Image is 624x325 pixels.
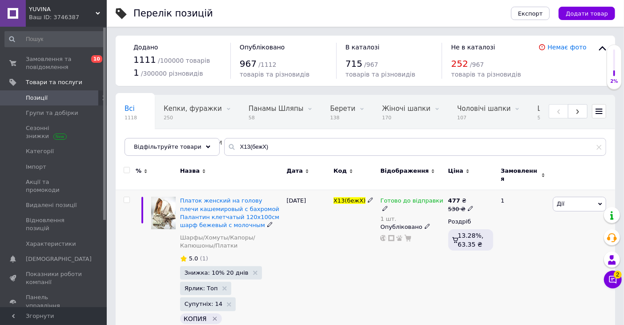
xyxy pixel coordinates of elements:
span: товарів та різновидів [240,71,310,78]
span: 2 [614,271,622,279]
span: В каталозі [346,44,380,51]
span: Шапки унисекс [537,105,592,113]
svg: Видалити мітку [211,315,218,322]
span: Додано [133,44,158,51]
button: Додати товар [559,7,615,20]
span: товарів та різновидів [451,71,521,78]
span: Дії [557,200,564,207]
a: Немає фото [548,44,587,51]
button: Експорт [511,7,550,20]
span: 5.0 [189,255,198,262]
span: Опубліковано [240,44,285,51]
div: 1 шт. [380,215,443,222]
span: Видалені позиції [26,201,77,209]
input: Пошук [4,31,105,47]
span: Акції та промокоди [26,178,82,194]
div: Перелік позицій [133,9,213,18]
img: Платок женский на голову плечи кашемировый с бахромой Палантин клетчатый 120х100см шарф бежевый с... [151,197,176,229]
span: Групи та добірки [26,109,78,117]
span: Імпорт [26,163,46,171]
span: Книги [201,138,222,146]
span: Відновлення позицій [26,216,82,232]
span: Чоловічі шапки [457,105,511,113]
span: YUVINA [29,5,96,13]
span: 50 [537,114,592,121]
span: 170 [382,114,431,121]
span: / 300000 різновидів [141,70,203,77]
span: 967 [240,58,257,69]
span: Сезонні знижки [26,124,82,140]
span: Не в каталозі [451,44,495,51]
span: 1 [133,67,139,78]
span: Замовлення та повідомлення [26,55,82,71]
span: / 967 [470,61,484,68]
span: Знижка: 10% 20 днів [185,270,249,276]
span: Категорії [26,147,54,155]
span: Кепки, фуражки [164,105,222,113]
span: Жіночі шапки [382,105,431,113]
span: Відфільтруйте товари [134,143,201,150]
span: товарів та різновидів [346,71,415,78]
b: 477 [448,197,460,204]
span: Експорт [518,10,543,17]
span: Назва [180,167,200,175]
span: Додати товар [566,10,608,17]
span: % [136,167,141,175]
span: 107 [457,114,511,121]
span: Показники роботи компанії [26,270,82,286]
span: 13.28%, 63.35 ₴ [458,232,483,248]
span: 252 [451,58,468,69]
span: Код [334,167,347,175]
div: Опубліковано [380,223,443,231]
span: Характеристики [26,240,76,248]
span: (1) [200,255,208,262]
button: Чат з покупцем2 [604,271,622,288]
span: 1111 [133,54,156,65]
span: Панель управління [26,293,82,309]
span: / 967 [364,61,378,68]
span: 10 [91,55,102,63]
span: Готово до відправки [380,197,443,207]
div: Роздріб [448,218,493,226]
span: Всі [125,105,135,113]
span: Интересности [125,138,174,146]
div: Ваш ID: 3746387 [29,13,107,21]
span: Ціна [448,167,463,175]
span: Супутніх: 14 [185,301,222,307]
a: Платок женский на голову плечи кашемировый с бахромой Палантин клетчатый 120х100см шарф бежевый с... [180,197,279,228]
span: 1118 [125,114,137,121]
div: ₴ [448,197,474,205]
span: Позиції [26,94,48,102]
input: Пошук по назві позиції, артикулу і пошуковим запитам [224,138,606,156]
span: Ярлик: Топ [185,285,218,291]
span: / 100000 товарів [158,57,210,64]
span: 58 [249,114,304,121]
span: Відображення [380,167,429,175]
div: 530 ₴ [448,205,474,213]
span: Берети [330,105,355,113]
span: КОПИЯ [184,315,207,322]
span: 138 [330,114,355,121]
span: Дата [286,167,303,175]
span: Товари та послуги [26,78,82,86]
span: [DEMOGRAPHIC_DATA] [26,255,92,263]
span: Х13(бежХ) [334,197,366,204]
span: 250 [164,114,222,121]
div: 2% [607,78,621,85]
span: / 1112 [258,61,276,68]
span: Панамы Шляпы [249,105,304,113]
span: Замовлення [501,167,539,183]
span: 715 [346,58,362,69]
a: Шарфы/Хомуты/Капоры/Капюшоны/Платки [180,234,282,250]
